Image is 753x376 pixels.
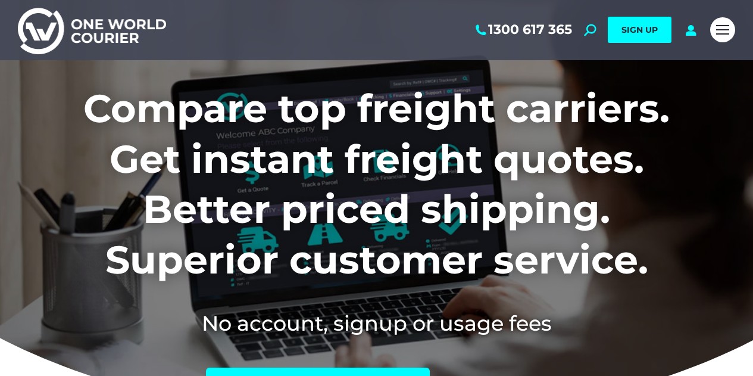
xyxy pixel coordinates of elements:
a: 1300 617 365 [473,22,572,38]
img: One World Courier [18,6,166,54]
h2: No account, signup or usage fees [18,309,735,338]
h1: Compare top freight carriers. Get instant freight quotes. Better priced shipping. Superior custom... [18,83,735,285]
a: SIGN UP [608,17,671,43]
span: SIGN UP [621,24,658,35]
a: Mobile menu icon [710,17,735,42]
